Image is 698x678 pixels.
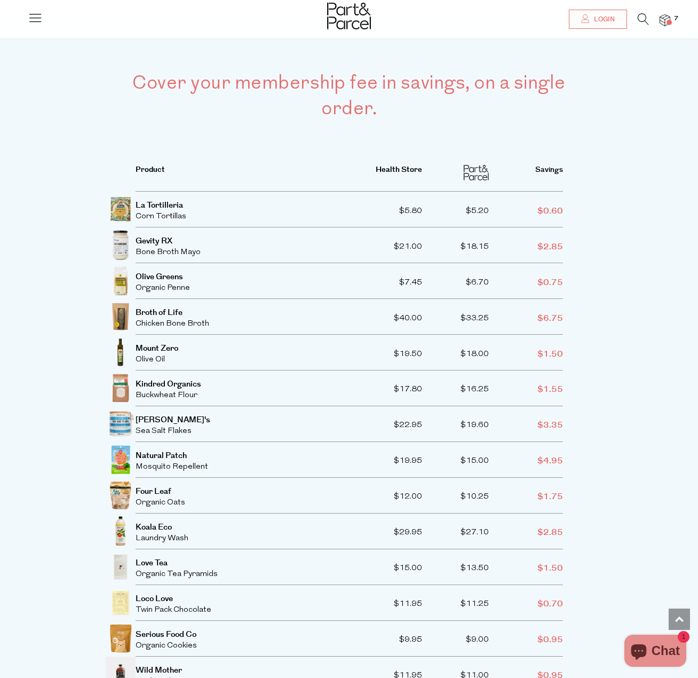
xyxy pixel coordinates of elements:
[106,337,136,367] img: mount_zero_olive_oil_franto_150x.png
[136,557,168,569] span: Love Tea
[136,665,182,676] span: Wild Mother
[136,450,187,462] span: Natural Patch
[136,513,356,549] td: Laundry Wash
[106,194,136,224] img: la_tort_2_150x.png
[136,593,173,605] span: Loco Love
[106,302,136,332] img: broth_of_life_chicken_broth_150x.png
[356,585,422,620] td: $11.95
[489,263,564,299] td: $0.75
[356,477,422,513] td: $12.00
[136,263,356,299] td: Organic Penne
[106,70,592,121] h2: Cover your membership fee in savings, on a single order.
[136,299,356,335] td: Chicken Bone Broth
[106,445,136,475] img: natural_patch_mosquito_150x.png
[489,156,564,191] th: Savings
[489,620,564,656] td: $0.95
[422,513,488,549] td: $27.10
[106,373,136,403] img: kindred_organics_buckwheat_flour_150x.png
[489,442,564,477] td: $4.95
[489,299,564,335] td: $6.75
[136,522,172,533] span: Koala Eco
[106,552,136,582] img: love_tea_tea_pyramids_150x.png
[136,549,356,585] td: Organic Tea Pyramids
[356,549,422,585] td: $15.00
[136,629,196,641] span: Serious Food Co
[591,15,615,24] span: Login
[106,230,136,260] img: gevity_rx_bone_broth_mayo_26b0f85a-edc0-4527-b05d-9e90b31df98f_150x.png
[136,335,356,370] td: Olive Oil
[136,271,183,283] span: Olive Greens
[136,307,183,319] span: Broth of Life
[422,477,488,513] td: $10.25
[356,513,422,549] td: $29.95
[356,442,422,477] td: $19.95
[327,3,371,29] img: Part&Parcel
[136,406,356,442] td: Sea Salt Flakes
[422,585,488,620] td: $11.25
[489,335,564,370] td: $1.50
[489,513,564,549] td: $2.85
[136,585,356,620] td: Twin Pack Chocolate
[356,620,422,656] td: $9.95
[660,14,670,26] a: 7
[356,227,422,263] td: $21.00
[136,235,172,247] span: Gevity RX
[569,10,627,29] a: Login
[422,620,488,656] td: $9.00
[422,442,488,477] td: $15.00
[136,477,356,513] td: Organic Oats
[489,192,564,227] td: $0.60
[489,227,564,263] td: $2.85
[136,200,183,211] span: La Tortilleria
[136,379,201,390] span: Kindred Organics
[136,442,356,477] td: Mosquito Repellent
[422,406,488,442] td: $19.60
[136,370,356,406] td: Buckwheat Flour
[356,299,422,335] td: $40.00
[422,335,488,370] td: $18.00
[422,192,488,227] td: $5.20
[356,406,422,442] td: $22.95
[356,370,422,406] td: $17.80
[671,14,681,23] span: 7
[422,299,488,335] td: $33.25
[136,620,356,656] td: Organic Cookies
[489,585,564,620] td: $0.70
[106,480,136,510] img: four_leaf_organic_oats_150x.png
[356,192,422,227] td: $5.80
[356,156,422,191] th: Health Store
[136,156,356,191] th: Product
[489,406,564,442] td: $3.35
[621,635,689,669] inbox-online-store-chat: Shopify online store chat
[422,370,488,406] td: $16.25
[106,588,136,618] img: loco_love_chocolate_150x.png
[356,335,422,370] td: $19.50
[106,624,136,653] img: serious_food_co_cookies_150x.png
[106,409,136,439] img: olsson_s_sea_salt_flakes_6a846aa8-cd5a-4123-b0af-b9743c64713d_150x.png
[136,343,178,354] span: Mount Zero
[136,414,210,426] span: [PERSON_NAME]'s
[356,263,422,299] td: $7.45
[106,516,136,546] img: koala_eco_laundry_wash_150x.png
[136,192,356,227] td: Corn Tortillas
[136,486,171,498] span: Four Leaf
[489,549,564,585] td: $1.50
[136,227,356,263] td: Bone Broth Mayo
[106,266,136,296] img: olive_green_organics_penne_150x.png
[422,549,488,585] td: $13.50
[489,477,564,513] td: $1.75
[489,370,564,406] td: $1.55
[422,263,488,299] td: $6.70
[422,227,488,263] td: $18.15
